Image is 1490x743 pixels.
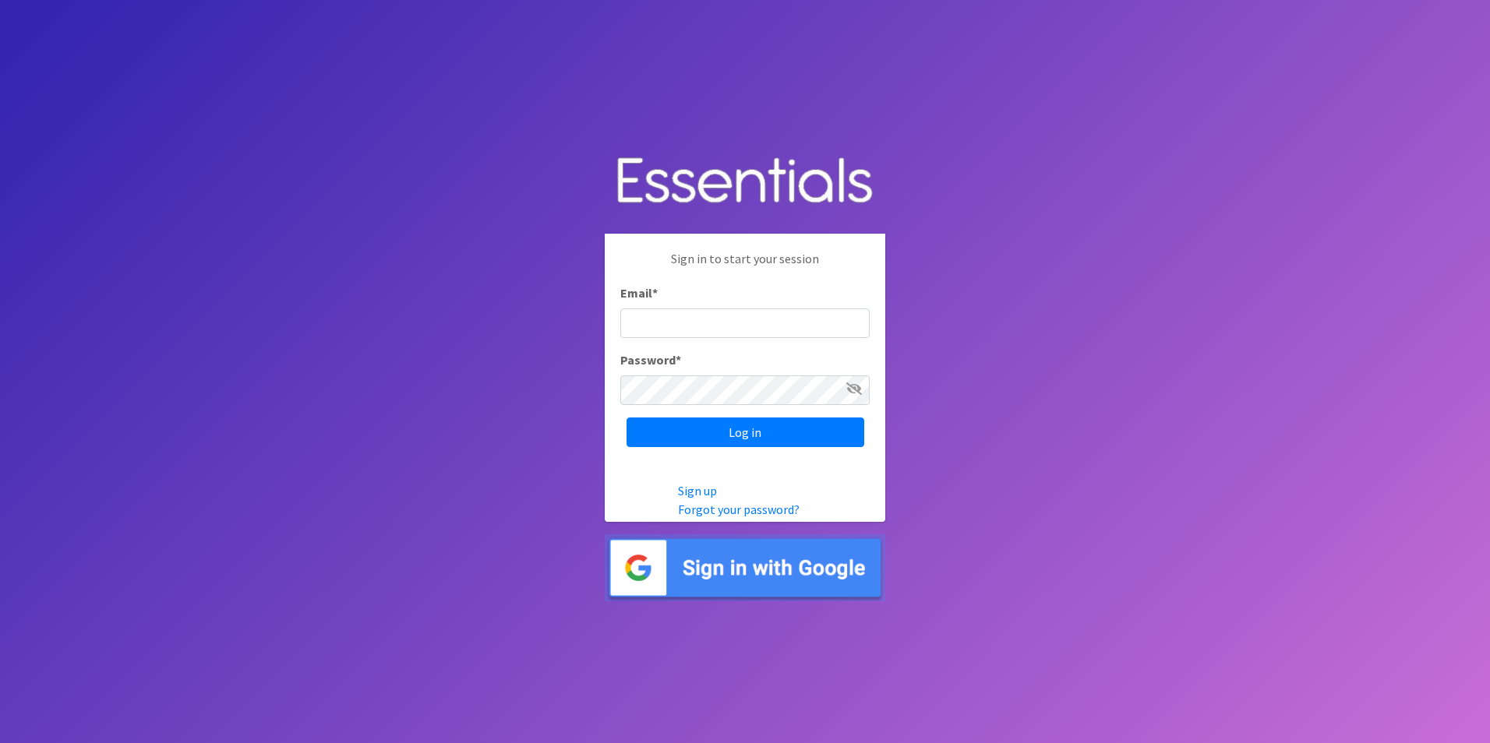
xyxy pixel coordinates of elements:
[605,142,885,222] img: Human Essentials
[678,502,800,517] a: Forgot your password?
[620,350,681,369] label: Password
[620,283,658,302] label: Email
[652,285,658,301] abbr: required
[620,249,870,283] p: Sign in to start your session
[678,483,717,498] a: Sign up
[605,534,885,602] img: Sign in with Google
[627,417,864,447] input: Log in
[676,352,681,368] abbr: required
